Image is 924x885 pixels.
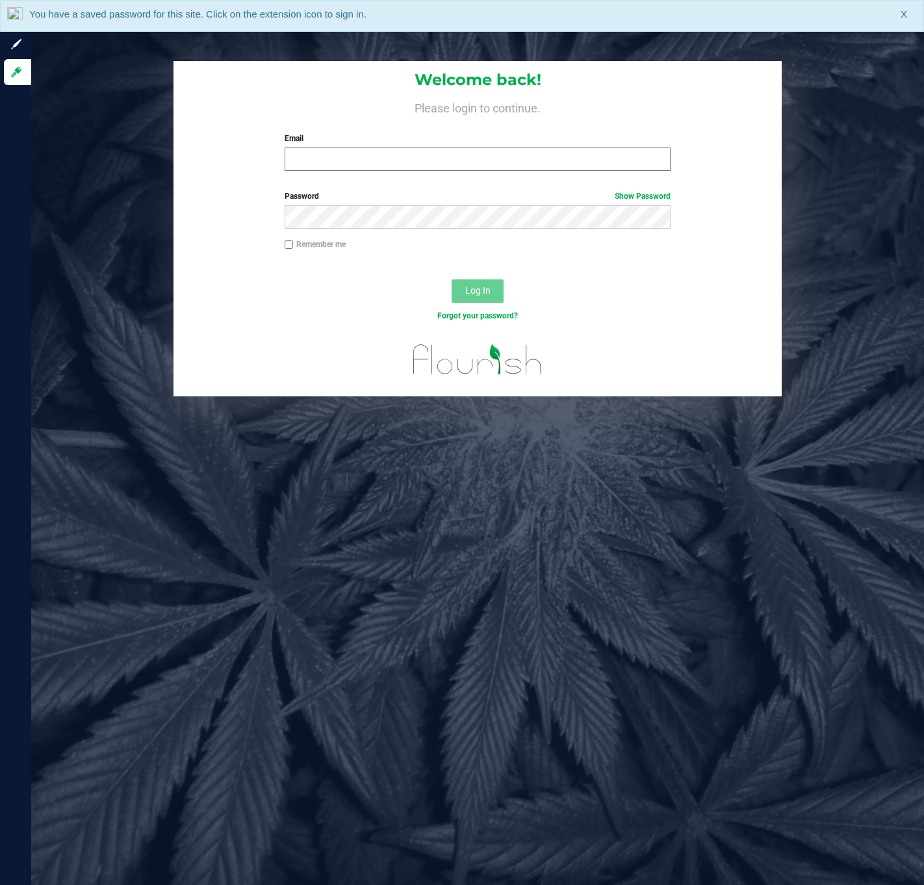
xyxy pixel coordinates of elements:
[10,66,23,79] inline-svg: Log in
[285,133,671,144] label: Email
[285,240,294,250] input: Remember me
[285,238,346,250] label: Remember me
[285,192,319,201] span: Password
[173,71,782,88] h1: Welcome back!
[10,38,23,51] inline-svg: Sign up
[29,8,366,19] span: You have a saved password for this site. Click on the extension icon to sign in.
[615,192,671,201] a: Show Password
[437,311,518,320] a: Forgot your password?
[901,7,907,22] span: X
[465,285,491,296] span: Log In
[402,335,554,384] img: flourish_logo.svg
[7,7,23,25] img: notLoggedInIcon.png
[173,99,782,114] h4: Please login to continue.
[452,279,504,303] button: Log In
